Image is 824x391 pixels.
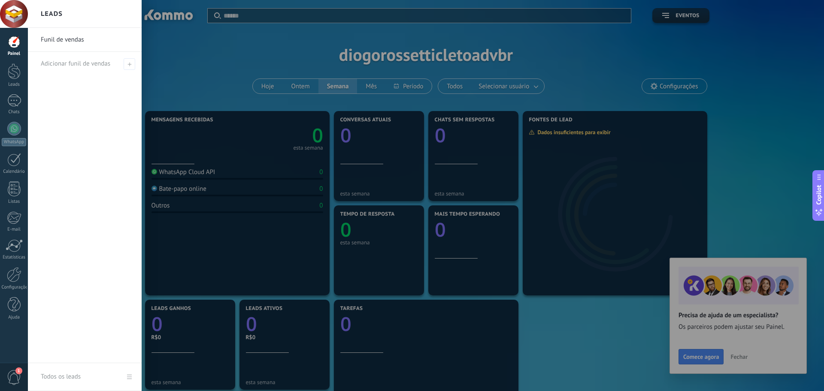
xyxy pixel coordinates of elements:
a: Todos os leads [28,363,142,391]
span: Adicionar funil de vendas [41,60,110,68]
div: Listas [2,199,27,205]
span: 1 [15,367,22,374]
div: Leads [2,82,27,87]
a: Funil de vendas [41,28,133,52]
div: Chats [2,109,27,115]
div: Configurações [2,285,27,290]
span: Copilot [815,185,823,205]
div: Estatísticas [2,255,27,260]
div: E-mail [2,227,27,232]
span: Adicionar funil de vendas [124,58,135,70]
div: WhatsApp [2,138,26,146]
h2: Leads [41,0,63,27]
div: Ajuda [2,315,27,320]
div: Painel [2,51,27,57]
div: Todos os leads [41,365,81,389]
div: Calendário [2,169,27,174]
